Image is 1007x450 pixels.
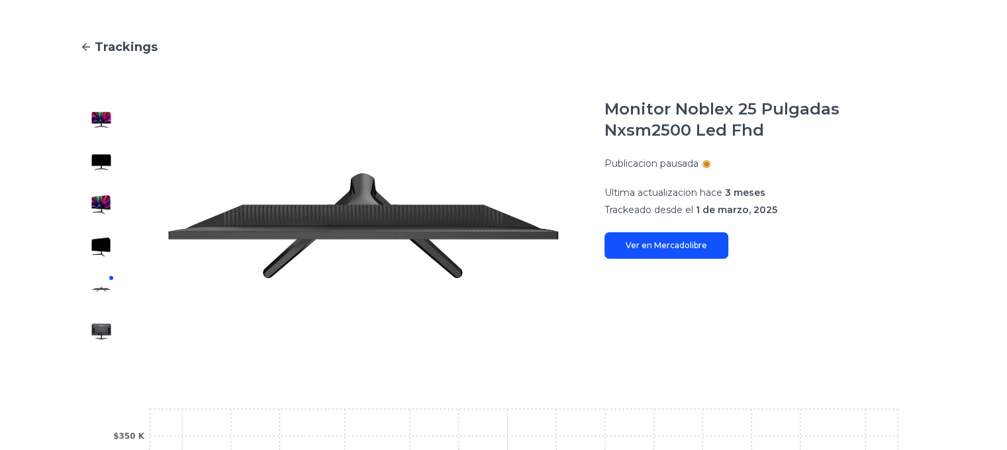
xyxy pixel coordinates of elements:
[604,204,693,216] span: Trackeado desde el
[91,236,112,257] img: Monitor Noblex 25 Pulgadas Nxsm2500 Led Fhd
[95,38,158,56] span: Trackings
[91,194,112,215] img: Monitor Noblex 25 Pulgadas Nxsm2500 Led Fhd
[91,279,112,300] img: Monitor Noblex 25 Pulgadas Nxsm2500 Led Fhd
[91,109,112,130] img: Monitor Noblex 25 Pulgadas Nxsm2500 Led Fhd
[604,99,928,141] h1: Monitor Noblex 25 Pulgadas Nxsm2500 Led Fhd
[604,187,722,199] span: Ultima actualizacion hace
[91,321,112,342] img: Monitor Noblex 25 Pulgadas Nxsm2500 Led Fhd
[149,99,578,353] img: Monitor Noblex 25 Pulgadas Nxsm2500 Led Fhd
[604,157,698,170] p: Publicacion pausada
[725,187,765,199] span: 3 meses
[604,232,728,259] a: Ver en Mercadolibre
[80,38,928,56] a: Trackings
[91,152,112,173] img: Monitor Noblex 25 Pulgadas Nxsm2500 Led Fhd
[113,431,145,441] tspan: $350 K
[696,204,777,216] span: 1 de marzo, 2025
